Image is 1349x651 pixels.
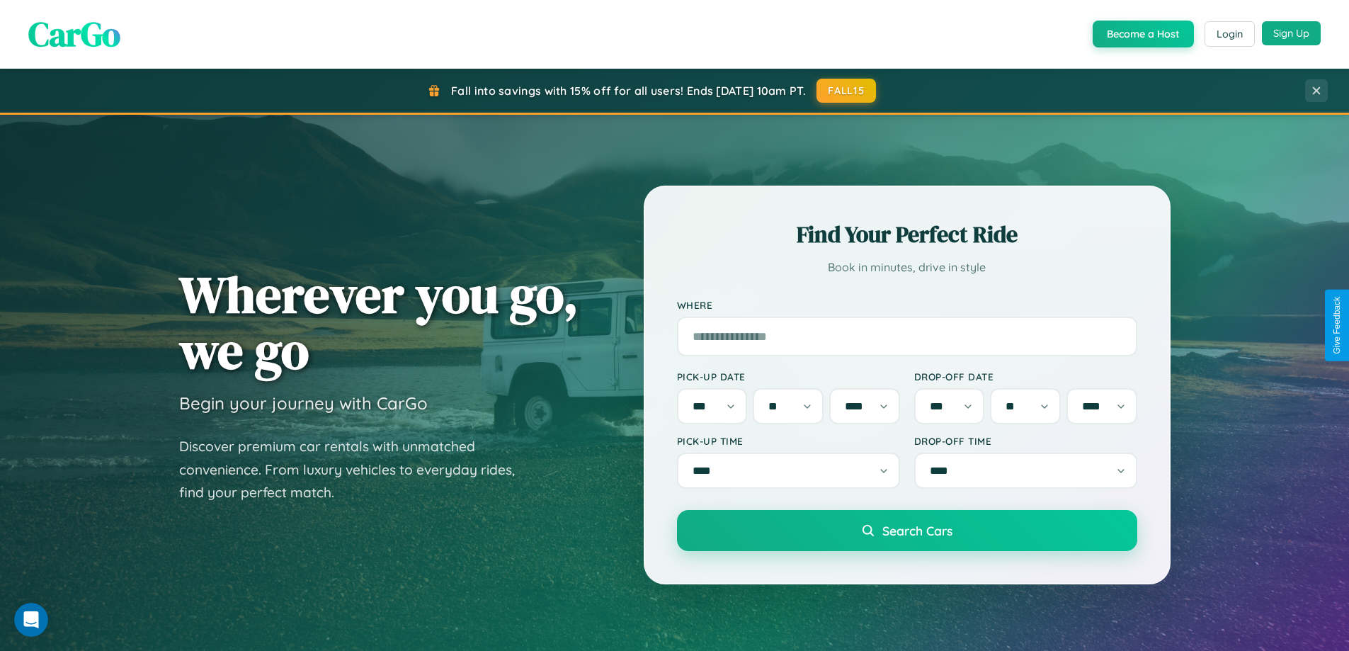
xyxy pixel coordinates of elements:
span: Fall into savings with 15% off for all users! Ends [DATE] 10am PT. [451,84,806,98]
iframe: Intercom live chat [14,603,48,637]
p: Discover premium car rentals with unmatched convenience. From luxury vehicles to everyday rides, ... [179,435,533,504]
p: Book in minutes, drive in style [677,257,1137,278]
label: Pick-up Date [677,370,900,383]
label: Drop-off Date [914,370,1137,383]
button: Become a Host [1093,21,1194,47]
h1: Wherever you go, we go [179,266,579,378]
button: Login [1205,21,1255,47]
span: CarGo [28,11,120,57]
label: Drop-off Time [914,435,1137,447]
button: Search Cars [677,510,1137,551]
button: FALL15 [816,79,876,103]
h2: Find Your Perfect Ride [677,219,1137,250]
label: Where [677,299,1137,311]
label: Pick-up Time [677,435,900,447]
span: Search Cars [882,523,952,538]
div: Give Feedback [1332,297,1342,354]
button: Sign Up [1262,21,1321,45]
h3: Begin your journey with CarGo [179,392,428,414]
